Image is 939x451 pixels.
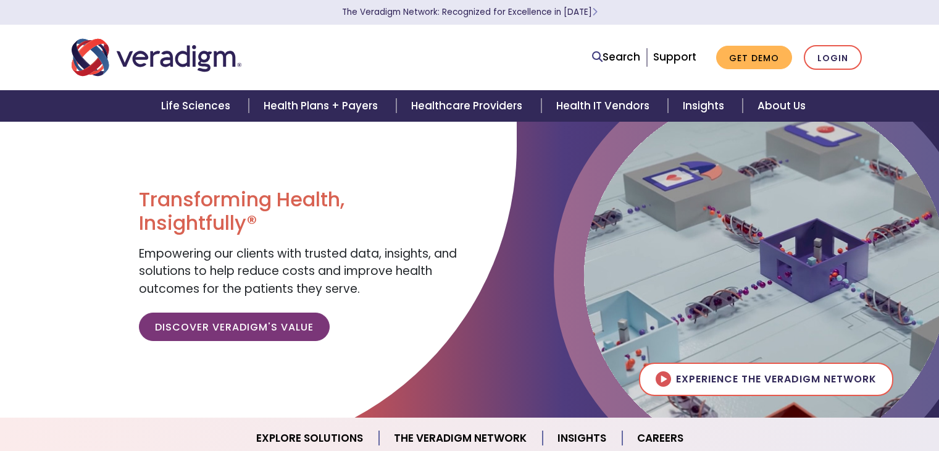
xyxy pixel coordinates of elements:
[139,188,460,235] h1: Transforming Health, Insightfully®
[396,90,541,122] a: Healthcare Providers
[668,90,743,122] a: Insights
[139,245,457,297] span: Empowering our clients with trusted data, insights, and solutions to help reduce costs and improv...
[592,6,598,18] span: Learn More
[541,90,668,122] a: Health IT Vendors
[804,45,862,70] a: Login
[139,313,330,341] a: Discover Veradigm's Value
[342,6,598,18] a: The Veradigm Network: Recognized for Excellence in [DATE]Learn More
[72,37,241,78] img: Veradigm logo
[592,49,640,65] a: Search
[249,90,396,122] a: Health Plans + Payers
[716,46,792,70] a: Get Demo
[653,49,696,64] a: Support
[146,90,249,122] a: Life Sciences
[743,90,820,122] a: About Us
